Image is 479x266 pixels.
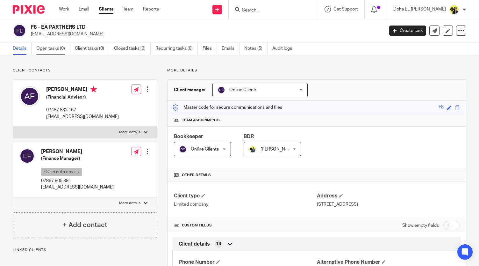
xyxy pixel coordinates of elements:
[31,24,310,31] h2: F8 - EA PARTNERS LTD
[41,178,114,184] p: 07867 805 381
[439,104,444,111] div: F8
[63,220,107,230] h4: + Add contact
[119,130,140,135] p: More details
[179,145,187,153] img: svg%3E
[174,193,317,199] h4: Client type
[449,4,459,15] img: Doha-Starbridge.jpg
[333,7,358,11] span: Get Support
[261,147,296,151] span: [PERSON_NAME]
[317,193,460,199] h4: Address
[222,42,240,55] a: Emails
[143,6,159,12] a: Reports
[13,42,32,55] a: Details
[41,168,82,176] p: CC in auto emails
[99,6,113,12] a: Clients
[317,201,460,208] p: [STREET_ADDRESS]
[31,31,380,37] p: [EMAIL_ADDRESS][DOMAIN_NAME]
[179,259,317,266] h4: Phone Number
[13,5,45,14] img: Pixie
[174,201,317,208] p: Limited company
[272,42,297,55] a: Audit logs
[389,26,426,36] a: Create task
[41,155,114,162] h5: (Finance Manager)
[182,118,220,123] span: Team assignments
[79,6,89,12] a: Email
[174,134,203,139] span: Bookkeeper
[317,259,454,266] h4: Alternative Phone Number
[46,86,119,94] h4: [PERSON_NAME]
[216,241,221,247] span: 13
[249,145,256,153] img: Dennis-Starbridge.jpg
[402,222,439,229] label: Show empty fields
[13,248,157,253] p: Linked clients
[46,94,119,100] h5: (Financial Advisor)
[90,86,97,92] i: Primary
[167,68,466,73] p: More details
[241,8,299,13] input: Search
[59,6,69,12] a: Work
[244,42,268,55] a: Notes (5)
[174,87,206,93] h3: Client manager
[46,114,119,120] p: [EMAIL_ADDRESS][DOMAIN_NAME]
[41,184,114,190] p: [EMAIL_ADDRESS][DOMAIN_NAME]
[123,6,133,12] a: Team
[75,42,109,55] a: Client tasks (0)
[114,42,151,55] a: Closed tasks (3)
[13,24,26,37] img: svg%3E
[13,68,157,73] p: Client contacts
[393,6,446,12] p: Doha EL [PERSON_NAME]
[179,241,210,248] span: Client details
[244,134,254,139] span: BDR
[19,148,35,164] img: svg%3E
[36,42,70,55] a: Open tasks (0)
[46,107,119,113] p: 07487 832 167
[218,86,225,94] img: svg%3E
[229,88,257,92] span: Online Clients
[203,42,217,55] a: Files
[191,147,219,151] span: Online Clients
[155,42,198,55] a: Recurring tasks (8)
[41,148,114,155] h4: [PERSON_NAME]
[174,223,317,228] h4: CUSTOM FIELDS
[19,86,40,107] img: svg%3E
[182,173,211,178] span: Other details
[172,104,282,111] p: Master code for secure communications and files
[119,201,140,206] p: More details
